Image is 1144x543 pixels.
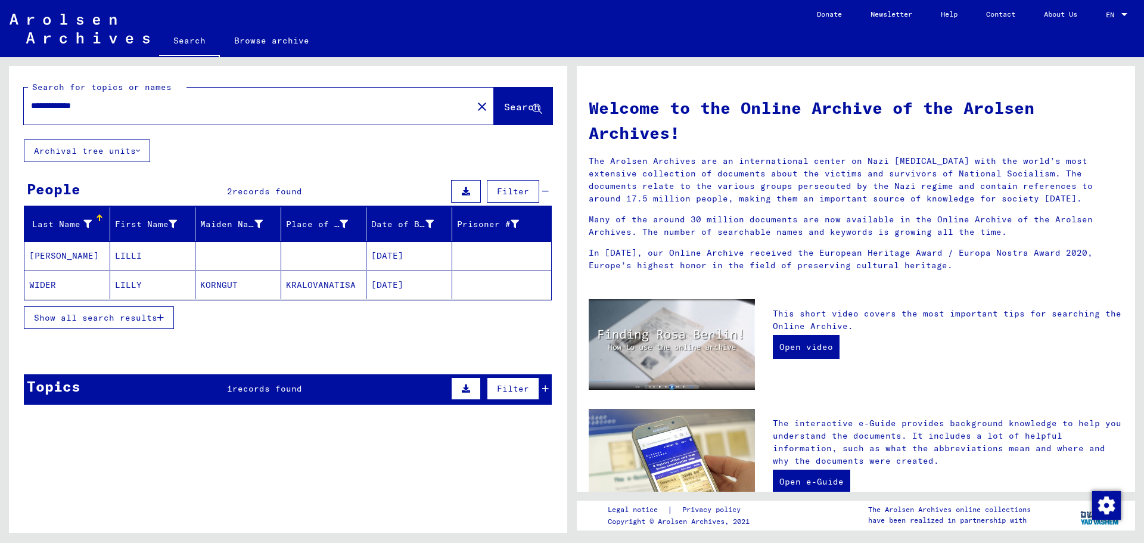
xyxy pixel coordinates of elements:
[24,241,110,270] mat-cell: [PERSON_NAME]
[29,218,92,231] div: Last Name
[1092,491,1120,519] div: Change consent
[32,82,172,92] mat-label: Search for topics or names
[589,155,1123,205] p: The Arolsen Archives are an international center on Nazi [MEDICAL_DATA] with the world’s most ext...
[371,215,452,234] div: Date of Birth
[232,186,302,197] span: records found
[34,312,157,323] span: Show all search results
[227,186,232,197] span: 2
[487,180,539,203] button: Filter
[195,207,281,241] mat-header-cell: Maiden Name
[10,14,150,44] img: Arolsen_neg.svg
[110,241,196,270] mat-cell: LILLI
[371,218,434,231] div: Date of Birth
[589,213,1123,238] p: Many of the around 30 million documents are now available in the Online Archive of the Arolsen Ar...
[497,186,529,197] span: Filter
[366,207,452,241] mat-header-cell: Date of Birth
[673,504,755,516] a: Privacy policy
[608,516,755,527] p: Copyright © Arolsen Archives, 2021
[494,88,552,125] button: Search
[589,409,755,520] img: eguide.jpg
[457,218,520,231] div: Prisoner #
[457,215,537,234] div: Prisoner #
[608,504,667,516] a: Legal notice
[115,215,195,234] div: First Name
[200,215,281,234] div: Maiden Name
[195,271,281,299] mat-cell: KORNGUT
[773,308,1123,333] p: This short video covers the most important tips for searching the Online Archive.
[227,383,232,394] span: 1
[589,247,1123,272] p: In [DATE], our Online Archive received the European Heritage Award / Europa Nostra Award 2020, Eu...
[115,218,178,231] div: First Name
[1078,500,1123,530] img: yv_logo.png
[29,215,110,234] div: Last Name
[24,306,174,329] button: Show all search results
[366,241,452,270] mat-cell: [DATE]
[868,504,1031,515] p: The Arolsen Archives online collections
[286,218,349,231] div: Place of Birth
[281,207,367,241] mat-header-cell: Place of Birth
[366,271,452,299] mat-cell: [DATE]
[773,417,1123,467] p: The interactive e-Guide provides background knowledge to help you understand the documents. It in...
[159,26,220,57] a: Search
[470,94,494,118] button: Clear
[487,377,539,400] button: Filter
[220,26,324,55] a: Browse archive
[773,470,850,494] a: Open e-Guide
[1092,491,1121,520] img: Change consent
[281,271,367,299] mat-cell: KRALOVANATISA
[286,215,366,234] div: Place of Birth
[110,207,196,241] mat-header-cell: First Name
[24,207,110,241] mat-header-cell: Last Name
[497,383,529,394] span: Filter
[608,504,755,516] div: |
[773,335,840,359] a: Open video
[504,101,540,113] span: Search
[24,139,150,162] button: Archival tree units
[24,271,110,299] mat-cell: WIDER
[110,271,196,299] mat-cell: LILLY
[589,95,1123,145] h1: Welcome to the Online Archive of the Arolsen Archives!
[232,383,302,394] span: records found
[27,178,80,200] div: People
[589,299,755,390] img: video.jpg
[1106,11,1119,19] span: EN
[200,218,263,231] div: Maiden Name
[475,100,489,114] mat-icon: close
[868,515,1031,526] p: have been realized in partnership with
[27,376,80,397] div: Topics
[452,207,552,241] mat-header-cell: Prisoner #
